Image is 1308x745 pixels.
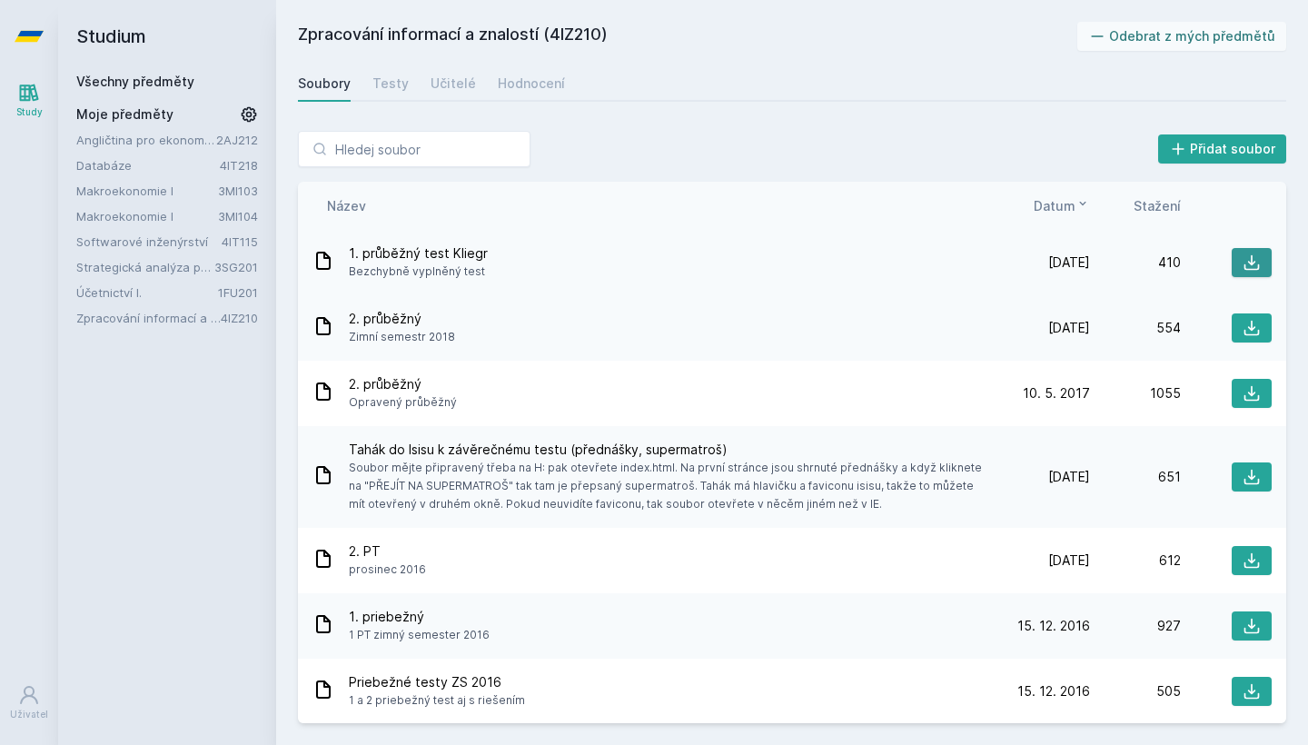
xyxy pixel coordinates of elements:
[4,73,54,128] a: Study
[349,375,457,393] span: 2. průběžný
[1090,682,1181,700] div: 505
[218,184,258,198] a: 3MI103
[298,22,1077,51] h2: Zpracování informací a znalostí (4IZ210)
[220,158,258,173] a: 4IT218
[1077,22,1287,51] button: Odebrat z mých předmětů
[76,105,173,124] span: Moje předměty
[76,207,218,225] a: Makroekonomie I
[4,675,54,730] a: Uživatel
[327,196,366,215] button: Název
[349,542,426,561] span: 2. PT
[10,708,48,721] div: Uživatel
[349,441,992,459] span: Tahák do Isisu k závěrečnému testu (přednášky, supermatroš)
[1090,551,1181,570] div: 612
[76,258,214,276] a: Strategická analýza pro informatiky a statistiky
[349,244,488,263] span: 1. průběžný test Kliegr
[498,65,565,102] a: Hodnocení
[349,561,426,579] span: prosinec 2016
[218,209,258,223] a: 3MI104
[216,133,258,147] a: 2AJ212
[16,105,43,119] div: Study
[76,131,216,149] a: Angličtina pro ekonomická studia 2 (B2/C1)
[1034,196,1075,215] span: Datum
[349,691,525,710] span: 1 a 2 priebežný test aj s riešením
[498,74,565,93] div: Hodnocení
[1090,617,1181,635] div: 927
[298,74,351,93] div: Soubory
[76,233,222,251] a: Softwarové inženýrství
[349,626,490,644] span: 1 PT zimný semester 2016
[1134,196,1181,215] button: Stažení
[221,311,258,325] a: 4IZ210
[1090,253,1181,272] div: 410
[76,74,194,89] a: Všechny předměty
[431,65,476,102] a: Učitelé
[1017,617,1090,635] span: 15. 12. 2016
[349,459,992,513] span: Soubor mějte připravený třeba na H: pak otevřete index.html. Na první stránce jsou shrnuté předná...
[298,131,530,167] input: Hledej soubor
[349,608,490,626] span: 1. priebežný
[349,393,457,412] span: Opravený průběžný
[76,283,218,302] a: Účetnictví I.
[1034,196,1090,215] button: Datum
[1158,134,1287,164] button: Přidat soubor
[1090,468,1181,486] div: 651
[222,234,258,249] a: 4IT115
[349,673,525,691] span: Priebežné testy ZS 2016
[349,328,455,346] span: Zimní semestr 2018
[372,65,409,102] a: Testy
[1048,551,1090,570] span: [DATE]
[1023,384,1090,402] span: 10. 5. 2017
[349,263,488,281] span: Bezchybně vyplněný test
[298,65,351,102] a: Soubory
[1048,319,1090,337] span: [DATE]
[218,285,258,300] a: 1FU201
[349,310,455,328] span: 2. průběžný
[431,74,476,93] div: Učitelé
[214,260,258,274] a: 3SG201
[372,74,409,93] div: Testy
[76,156,220,174] a: Databáze
[1090,384,1181,402] div: 1055
[76,309,221,327] a: Zpracování informací a znalostí
[1048,468,1090,486] span: [DATE]
[1017,682,1090,700] span: 15. 12. 2016
[1090,319,1181,337] div: 554
[76,182,218,200] a: Makroekonomie I
[1048,253,1090,272] span: [DATE]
